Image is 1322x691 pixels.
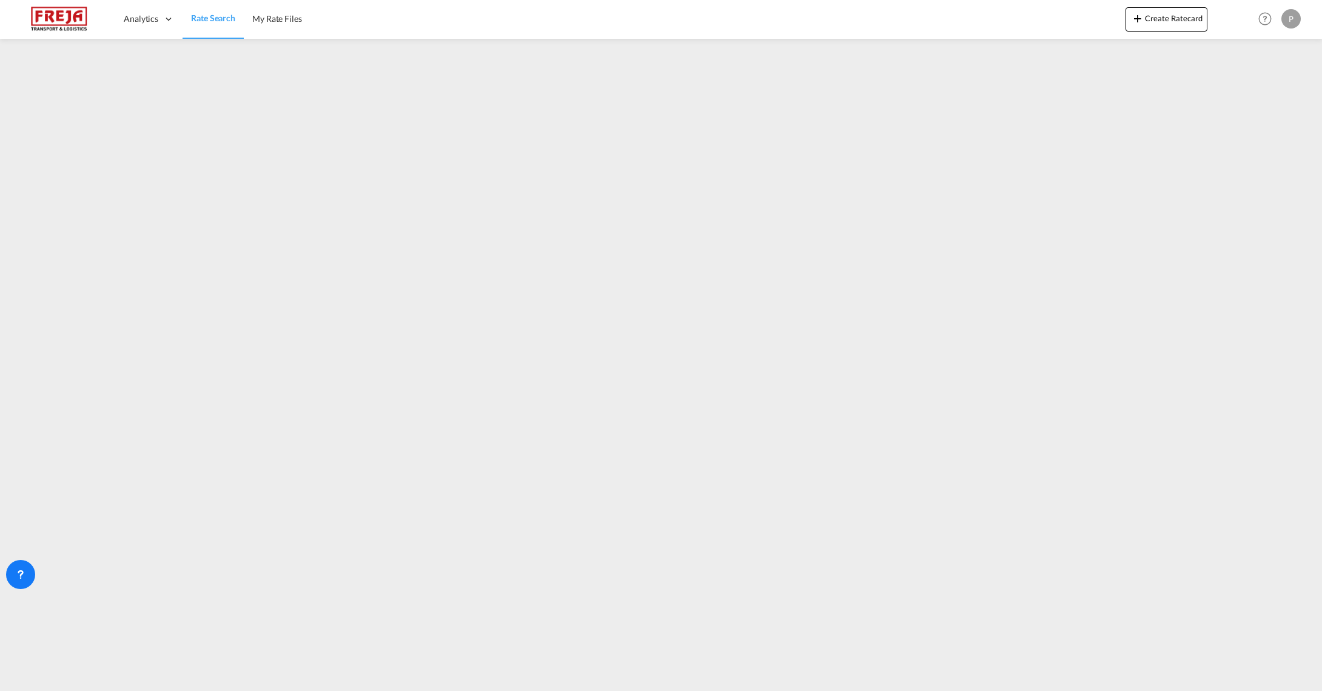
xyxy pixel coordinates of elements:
md-icon: icon-plus 400-fg [1130,11,1145,25]
div: P [1281,9,1301,29]
div: Help [1255,8,1281,30]
span: Analytics [124,13,158,25]
span: My Rate Files [252,13,302,24]
button: icon-plus 400-fgCreate Ratecard [1126,7,1207,32]
span: Help [1255,8,1275,29]
img: 586607c025bf11f083711d99603023e7.png [18,5,100,33]
span: Rate Search [191,13,235,23]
